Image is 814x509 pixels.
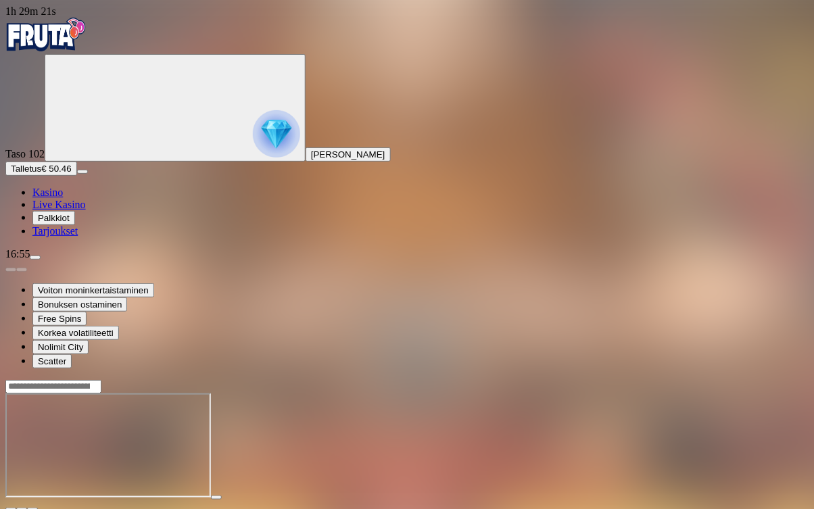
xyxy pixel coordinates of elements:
a: Tarjoukset [32,225,78,237]
img: Fruta [5,18,87,51]
span: Taso 102 [5,148,45,160]
button: Scatter [32,354,72,368]
span: 16:55 [5,248,30,260]
nav: Main menu [5,187,809,237]
button: Palkkiot [32,211,75,225]
button: Free Spins [32,312,87,326]
button: reward progress [45,54,306,162]
span: user session time [5,5,56,17]
button: Voiton moninkertaistaminen [32,283,154,297]
button: prev slide [5,268,16,272]
button: [PERSON_NAME] [306,147,391,162]
a: Fruta [5,42,87,53]
button: next slide [16,268,27,272]
img: reward progress [253,110,300,157]
button: Bonuksen ostaminen [32,297,127,312]
span: Palkkiot [38,213,70,223]
button: Korkea volatiliteetti [32,326,119,340]
span: Scatter [38,356,66,366]
span: Nolimit City [38,342,83,352]
iframe: Fire In The Hole xBomb [5,393,211,498]
span: € 50.46 [41,164,71,174]
span: Talletus [11,164,41,174]
span: [PERSON_NAME] [311,149,385,160]
a: Kasino [32,187,63,198]
input: Search [5,380,101,393]
span: Voiton moninkertaistaminen [38,285,149,295]
button: Nolimit City [32,340,89,354]
button: play icon [211,495,222,500]
span: Free Spins [38,314,81,324]
nav: Primary [5,18,809,237]
button: menu [30,256,41,260]
span: Bonuksen ostaminen [38,299,122,310]
button: menu [77,170,88,174]
a: Live Kasino [32,199,86,210]
button: Talletusplus icon€ 50.46 [5,162,77,176]
span: Korkea volatiliteetti [38,328,114,338]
